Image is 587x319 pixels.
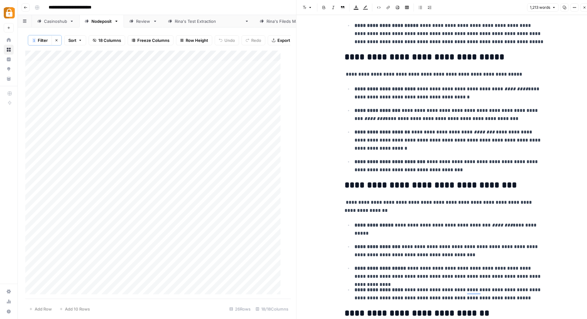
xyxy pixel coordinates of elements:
a: Browse [4,45,14,55]
button: Workspace: Adzz [4,5,14,21]
span: Row Height [186,37,208,43]
div: [PERSON_NAME]'s Fileds Manual input [267,18,342,24]
span: Add 10 Rows [65,306,90,312]
button: 1Filter [28,35,51,45]
a: Casinoshub [32,15,79,27]
img: Adzz Logo [4,7,15,18]
div: 18/18 Columns [253,304,291,314]
button: 18 Columns [89,35,125,45]
a: Insights [4,54,14,64]
button: 1,213 words [527,3,559,12]
button: Add Row [25,304,56,314]
a: Home [4,35,14,45]
div: Review [136,18,150,24]
button: Redo [242,35,265,45]
a: Settings [4,287,14,297]
div: Nodeposit [91,18,112,24]
a: [PERSON_NAME]'s Test Extraction [163,15,254,27]
a: Your Data [4,74,14,84]
a: Opportunities [4,64,14,74]
span: Undo [224,37,235,43]
button: Export CSV [268,35,304,45]
a: Nodeposit [79,15,124,27]
button: Help + Support [4,307,14,317]
button: Sort [64,35,86,45]
a: [PERSON_NAME]'s Fileds Manual input [254,15,354,27]
span: Sort [68,37,76,43]
button: Row Height [176,35,212,45]
span: Filter [38,37,48,43]
span: 1,213 words [530,5,550,10]
span: Add Row [35,306,52,312]
div: Casinoshub [44,18,67,24]
span: Freeze Columns [137,37,169,43]
button: Add 10 Rows [56,304,94,314]
span: 18 Columns [98,37,121,43]
span: 1 [33,38,35,43]
span: Export CSV [277,37,300,43]
div: 26 Rows [227,304,253,314]
a: Usage [4,297,14,307]
div: 1 [32,38,36,43]
button: Freeze Columns [128,35,174,45]
span: Redo [251,37,261,43]
a: Review [124,15,163,27]
div: [PERSON_NAME]'s Test Extraction [175,18,242,24]
button: Undo [215,35,239,45]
